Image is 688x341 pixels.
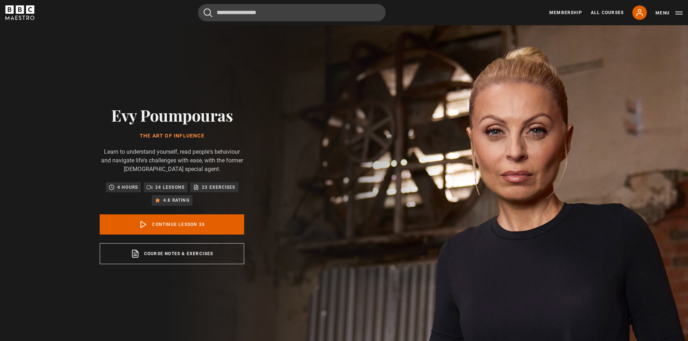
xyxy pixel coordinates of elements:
[155,184,185,191] p: 24 lessons
[100,148,244,174] p: Learn to understand yourself, read people's behaviour and navigate life's challenges with ease, w...
[202,184,235,191] p: 23 exercises
[198,4,386,21] input: Search
[117,184,138,191] p: 4 hours
[100,214,244,235] a: Continue lesson 20
[591,9,624,16] a: All Courses
[163,197,190,204] p: 4.8 rating
[655,9,683,17] button: Toggle navigation
[549,9,582,16] a: Membership
[5,5,34,20] svg: BBC Maestro
[204,8,212,17] button: Submit the search query
[100,243,244,264] a: Course notes & exercises
[100,133,244,139] h1: The Art of Influence
[100,106,244,124] h2: Evy Poumpouras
